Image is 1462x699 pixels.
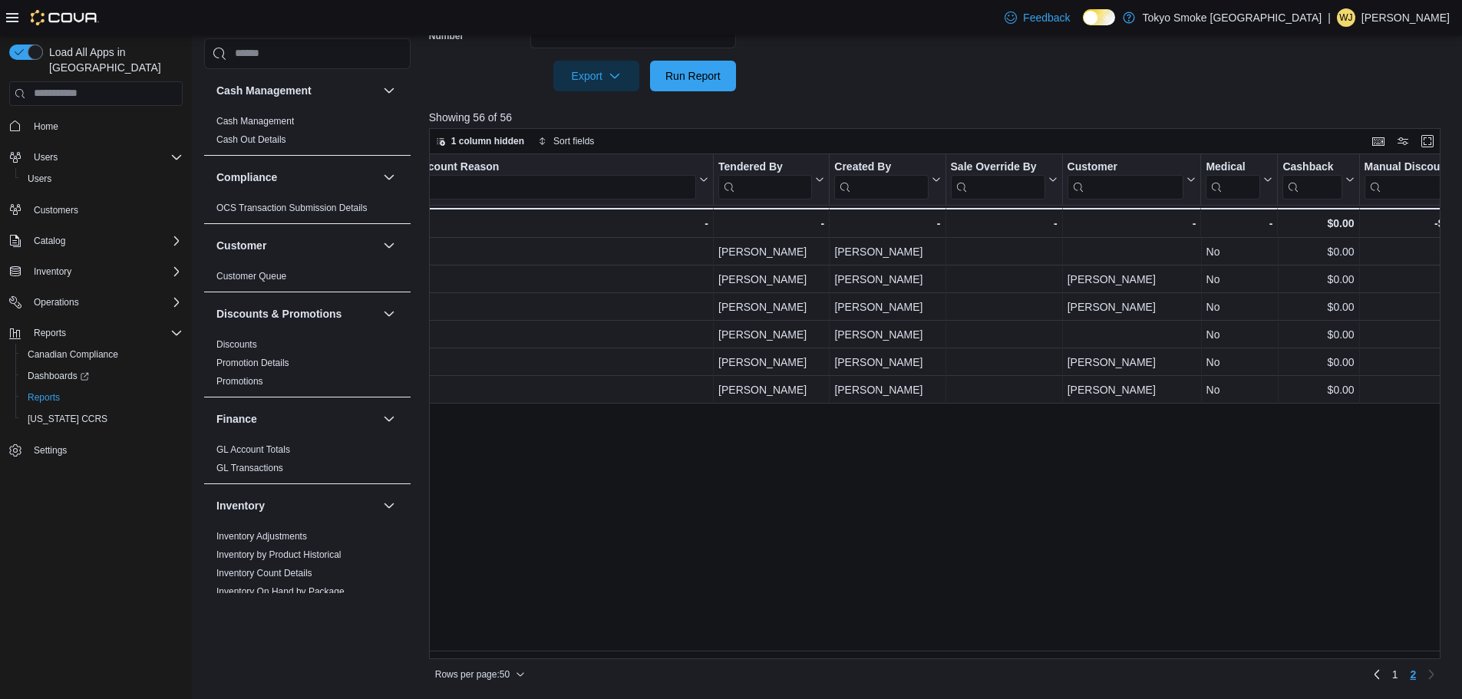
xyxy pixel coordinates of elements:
span: Users [28,173,51,185]
span: Catalog [28,232,183,250]
p: [PERSON_NAME] [1361,8,1450,27]
span: Home [28,117,183,136]
a: Home [28,117,64,136]
button: Customer [380,236,398,255]
button: Keyboard shortcuts [1369,132,1388,150]
button: Reports [15,387,189,408]
span: Operations [28,293,183,312]
a: Canadian Compliance [21,345,124,364]
span: Catalog [34,235,65,247]
span: Load All Apps in [GEOGRAPHIC_DATA] [43,45,183,75]
span: Customer Queue [216,270,286,282]
button: Discounts & Promotions [216,306,377,321]
div: Discounts & Promotions [204,335,411,397]
span: 1 column hidden [451,135,524,147]
button: Inventory [216,498,377,513]
span: 1 [1392,667,1398,682]
div: - [1067,214,1196,232]
a: GL Account Totals [216,444,290,455]
div: - [950,214,1057,232]
button: Settings [3,439,189,461]
button: Finance [380,410,398,428]
h3: Customer [216,238,266,253]
a: Page 1 of 2 [1386,662,1404,687]
a: Discounts [216,339,257,350]
ul: Pagination for preceding grid [1386,662,1423,687]
button: Inventory [3,261,189,282]
button: Reports [3,322,189,344]
button: Rows per page:50 [429,665,531,684]
a: Previous page [1368,665,1386,684]
span: [US_STATE] CCRS [28,413,107,425]
div: - [718,214,824,232]
div: - [411,214,708,232]
p: Showing 56 of 56 [429,110,1451,125]
div: - [1206,214,1272,232]
span: Discounts [216,338,257,351]
div: Cash Management [204,112,411,155]
button: Export [553,61,639,91]
span: Dashboards [28,370,89,382]
button: Customer [216,238,377,253]
button: Run Report [650,61,736,91]
span: Users [28,148,183,167]
span: 2 [1410,667,1416,682]
span: Operations [34,296,79,308]
div: $0.00 [1282,214,1354,232]
button: [US_STATE] CCRS [15,408,189,430]
span: Reports [28,324,183,342]
a: OCS Transaction Submission Details [216,203,368,213]
span: Settings [34,444,67,457]
button: Cash Management [380,81,398,100]
button: Page 2 of 2 [1404,662,1422,687]
span: Customers [34,204,78,216]
span: Sort fields [553,135,594,147]
button: Canadian Compliance [15,344,189,365]
button: Compliance [380,168,398,186]
a: Settings [28,441,73,460]
span: Promotions [216,375,263,387]
span: Users [34,151,58,163]
button: 1 column hidden [430,132,530,150]
span: OCS Transaction Submission Details [216,202,368,214]
a: Inventory Adjustments [216,531,307,542]
a: Promotions [216,376,263,387]
button: Users [15,168,189,190]
a: GL Transactions [216,463,283,473]
a: Inventory by Product Historical [216,549,342,560]
a: Reports [21,388,66,407]
p: Tokyo Smoke [GEOGRAPHIC_DATA] [1143,8,1322,27]
button: Cash Management [216,83,377,98]
span: Users [21,170,183,188]
input: Dark Mode [1083,9,1115,25]
span: Cash Management [216,115,294,127]
span: Canadian Compliance [21,345,183,364]
button: Next page [1422,665,1441,684]
a: Cash Management [216,116,294,127]
span: Canadian Compliance [28,348,118,361]
nav: Pagination for preceding grid [1368,662,1441,687]
span: Rows per page : 50 [435,668,510,681]
a: Customer Queue [216,271,286,282]
span: Inventory [34,265,71,278]
a: Promotion Details [216,358,289,368]
a: Users [21,170,58,188]
span: Home [34,120,58,133]
h3: Compliance [216,170,277,185]
span: Customers [28,200,183,219]
span: GL Account Totals [216,443,290,456]
span: Inventory [28,262,183,281]
img: Cova [31,10,99,25]
span: Reports [21,388,183,407]
div: - [834,214,940,232]
h3: Inventory [216,498,265,513]
button: Reports [28,324,72,342]
span: Dashboards [21,367,183,385]
button: Inventory [28,262,78,281]
button: Catalog [28,232,71,250]
span: Cash Out Details [216,134,286,146]
button: Enter fullscreen [1418,132,1437,150]
span: Settings [28,440,183,460]
a: Dashboards [21,367,95,385]
a: Dashboards [15,365,189,387]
